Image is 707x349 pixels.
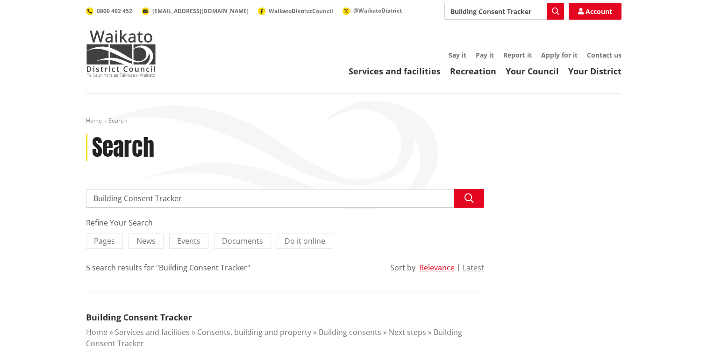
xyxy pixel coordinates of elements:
input: Search input [86,189,484,208]
a: [EMAIL_ADDRESS][DOMAIN_NAME] [142,7,249,15]
a: Consents, building and property [197,327,311,337]
a: Services and facilities [115,327,190,337]
span: Pages [94,236,115,246]
a: Next steps [389,327,426,337]
input: Search input [444,3,564,20]
button: Relevance [419,263,455,272]
a: @WaikatoDistrict [343,7,402,15]
span: News [136,236,156,246]
a: Your District [568,65,621,77]
a: Pay it [476,51,494,59]
span: [EMAIL_ADDRESS][DOMAIN_NAME] [152,7,249,15]
span: @WaikatoDistrict [353,7,402,15]
a: WaikatoDistrictCouncil [258,7,333,15]
div: 5 search results for "Building Consent Tracker" [86,262,250,273]
span: Search [108,116,127,124]
a: Home [86,116,102,124]
span: Documents [222,236,263,246]
button: Latest [463,263,484,272]
a: Building Consent Tracker [86,327,462,349]
a: Contact us [587,51,621,59]
a: Home [86,327,107,337]
div: Refine Your Search [86,217,484,228]
img: Waikato District Council - Te Kaunihera aa Takiwaa o Waikato [86,30,156,77]
nav: breadcrumb [86,117,621,125]
div: Sort by [390,262,415,273]
a: Apply for it [541,51,578,59]
span: Do it online [285,236,325,246]
a: Say it [449,51,466,59]
span: Events [177,236,200,246]
span: WaikatoDistrictCouncil [269,7,333,15]
a: Services and facilities [349,65,441,77]
span: 0800 492 452 [97,7,132,15]
a: 0800 492 452 [86,7,132,15]
a: Building consents [319,327,381,337]
a: Account [569,3,621,20]
a: Report it [503,51,532,59]
a: Building Consent Tracker [86,312,192,323]
a: Your Council [506,65,559,77]
a: Recreation [450,65,496,77]
h1: Search [92,134,154,161]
